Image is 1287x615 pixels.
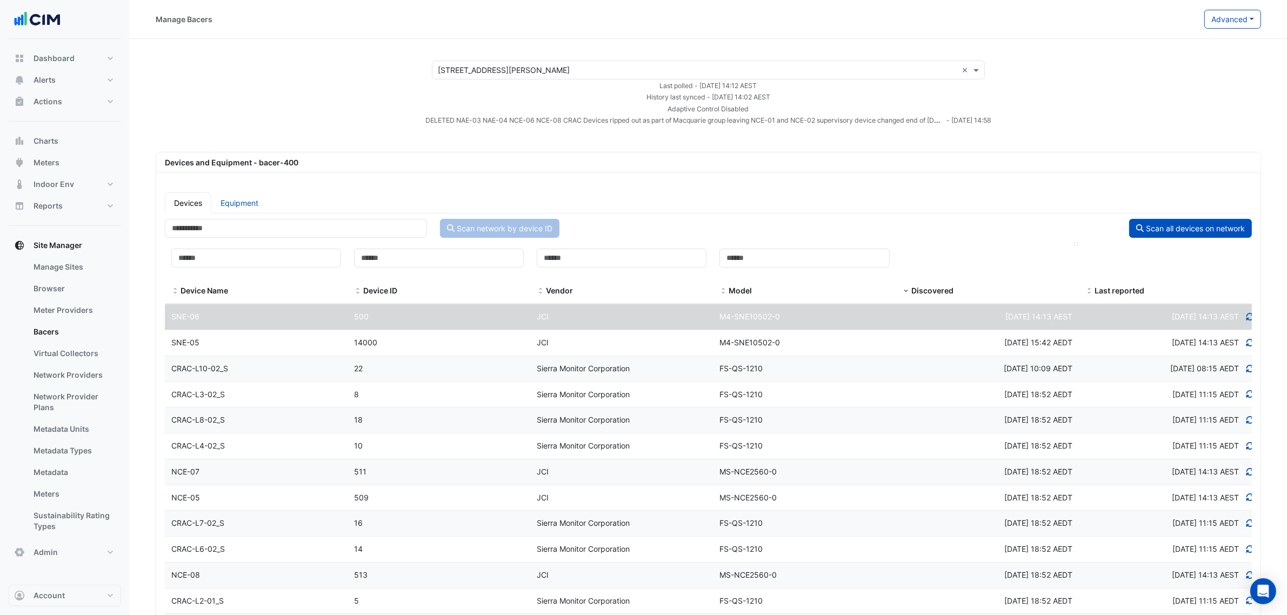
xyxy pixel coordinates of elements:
span: Discovered [912,286,954,295]
span: Sierra Monitor Corporation [537,415,630,424]
span: JCI [537,570,549,579]
a: Metadata [25,462,121,483]
div: Manage Bacers [156,14,212,25]
span: 14000 [354,338,377,347]
span: Model [729,286,752,295]
span: 511 [354,467,366,476]
span: 5 [354,596,359,605]
a: Refresh [1245,338,1255,347]
span: Wed 28-Oct-2020 18:52 AEDT [1004,544,1072,553]
span: CRAC-L6-02_S [171,544,225,553]
span: Discovered at [1172,570,1239,579]
span: Discovered at [1172,338,1239,347]
span: 513 [354,570,368,579]
span: Mon 22-Sep-2025 14:13 AEST [1005,312,1072,321]
app-icon: Reports [14,200,25,211]
span: Sierra Monitor Corporation [537,390,630,399]
span: Discovered at [1172,467,1239,476]
span: Meters [34,157,59,168]
span: Admin [34,547,58,558]
a: Refresh [1245,415,1255,424]
app-icon: Site Manager [14,240,25,251]
span: Wed 28-Oct-2020 18:52 AEDT [1004,467,1072,476]
span: Discovered at [1172,544,1239,553]
span: Device Name [181,286,228,295]
span: Last reported [1095,286,1144,295]
a: Browser [25,278,121,299]
a: Metadata Types [25,440,121,462]
div: Devices and Equipment - bacer-400 [158,157,1258,168]
span: NCE-05 [171,493,200,502]
button: Site Manager [9,235,121,256]
span: Wed 28-Oct-2020 18:52 AEDT [1004,570,1072,579]
button: Indoor Env [9,173,121,195]
span: Wed 28-Oct-2020 18:52 AEDT [1004,493,1072,502]
div: DELETED NAE-03 NAE-04 NCE-06 NCE-08 CRAC Devices ripped out as part of Macquarie group leaving NC... [425,114,991,125]
span: FS-QS-1210 [719,518,763,527]
span: Device Name [171,287,179,296]
a: Metadata Units [25,418,121,440]
span: Alerts [34,75,56,85]
app-icon: Meters [14,157,25,168]
a: Network Providers [25,364,121,386]
a: Meter Providers [25,299,121,321]
span: Thu 19-Dec-2024 15:42 AEDT [1004,338,1072,347]
span: CRAC-L10-02_S [171,364,228,373]
app-icon: Indoor Env [14,179,25,190]
span: Sierra Monitor Corporation [537,544,630,553]
app-icon: Charts [14,136,25,146]
button: Actions [9,91,121,112]
a: Refresh [1245,570,1255,579]
a: Refresh [1245,596,1255,605]
a: Refresh [1245,518,1255,527]
span: FS-QS-1210 [719,544,763,553]
span: SNE-05 [171,338,199,347]
span: MS-NCE2560-0 [719,493,777,502]
span: Site Manager [34,240,82,251]
span: CRAC-L4-02_S [171,441,225,450]
small: - [DATE] 14:58 [946,116,991,124]
span: MS-NCE2560-0 [719,467,777,476]
span: Wed 28-Oct-2020 18:52 AEDT [1004,596,1072,605]
span: Discovered at [1172,441,1239,450]
span: 500 [354,312,369,321]
span: Discovered at [1172,493,1239,502]
a: Refresh [1245,441,1255,450]
span: Wed 28-Oct-2020 18:52 AEDT [1004,390,1072,399]
img: Company Logo [13,9,62,30]
a: Refresh [1245,544,1255,553]
button: Dashboard [9,48,121,69]
a: Devices [165,192,211,213]
span: FS-QS-1210 [719,415,763,424]
span: MS-NCE2560-0 [719,570,777,579]
span: Discovered at [1172,312,1239,321]
span: Indoor Env [34,179,74,190]
span: NCE-08 [171,570,200,579]
a: Equipment [211,192,268,213]
span: Reports [34,200,63,211]
span: CRAC-L2-01_S [171,596,224,605]
span: Discovered at [1172,390,1239,399]
span: Discovered at [1172,415,1239,424]
span: Account [34,590,65,601]
span: Sierra Monitor Corporation [537,441,630,450]
span: Actions [34,96,62,107]
app-icon: Dashboard [14,53,25,64]
span: CRAC-L8-02_S [171,415,225,424]
span: FS-QS-1210 [719,441,763,450]
span: Fri 13-Nov-2020 10:09 AEDT [1004,364,1072,373]
span: FS-QS-1210 [719,390,763,399]
span: Sierra Monitor Corporation [537,518,630,527]
span: Wed 28-Oct-2020 18:52 AEDT [1004,518,1072,527]
span: Device ID [354,287,362,296]
span: Sierra Monitor Corporation [537,364,630,373]
span: 14 [354,544,363,553]
button: Admin [9,542,121,563]
span: Model [719,287,727,296]
button: Alerts [9,69,121,91]
span: Wed 28-Oct-2020 18:52 AEDT [1004,441,1072,450]
button: Meters [9,152,121,173]
span: JCI [537,338,549,347]
span: Sierra Monitor Corporation [537,596,630,605]
button: Scan all devices on network [1129,219,1252,238]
